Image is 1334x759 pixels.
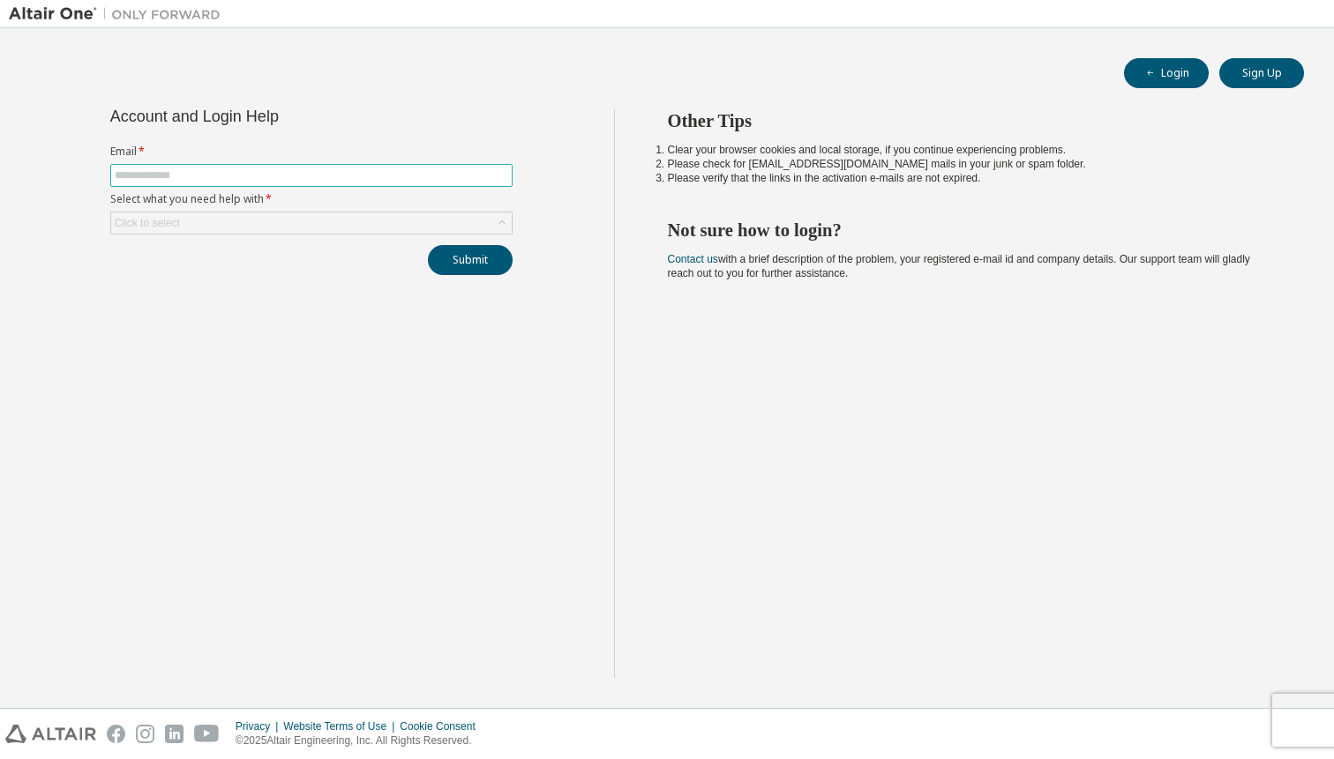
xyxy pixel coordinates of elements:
li: Please verify that the links in the activation e-mails are not expired. [668,171,1273,185]
img: Altair One [9,5,229,23]
div: Privacy [236,719,283,733]
div: Website Terms of Use [283,719,400,733]
p: © 2025 Altair Engineering, Inc. All Rights Reserved. [236,733,486,748]
div: Click to select [111,212,512,234]
img: instagram.svg [136,725,154,743]
img: youtube.svg [194,725,220,743]
h2: Not sure how to login? [668,219,1273,242]
span: with a brief description of the problem, your registered e-mail id and company details. Our suppo... [668,253,1250,279]
div: Cookie Consent [400,719,485,733]
img: facebook.svg [107,725,125,743]
a: Contact us [668,253,718,265]
label: Select what you need help with [110,192,513,206]
div: Account and Login Help [110,109,432,123]
div: Click to select [115,216,180,230]
button: Sign Up [1219,58,1304,88]
button: Submit [428,245,513,275]
li: Clear your browser cookies and local storage, if you continue experiencing problems. [668,143,1273,157]
li: Please check for [EMAIL_ADDRESS][DOMAIN_NAME] mails in your junk or spam folder. [668,157,1273,171]
button: Login [1124,58,1209,88]
label: Email [110,145,513,159]
img: linkedin.svg [165,725,184,743]
img: altair_logo.svg [5,725,96,743]
h2: Other Tips [668,109,1273,132]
